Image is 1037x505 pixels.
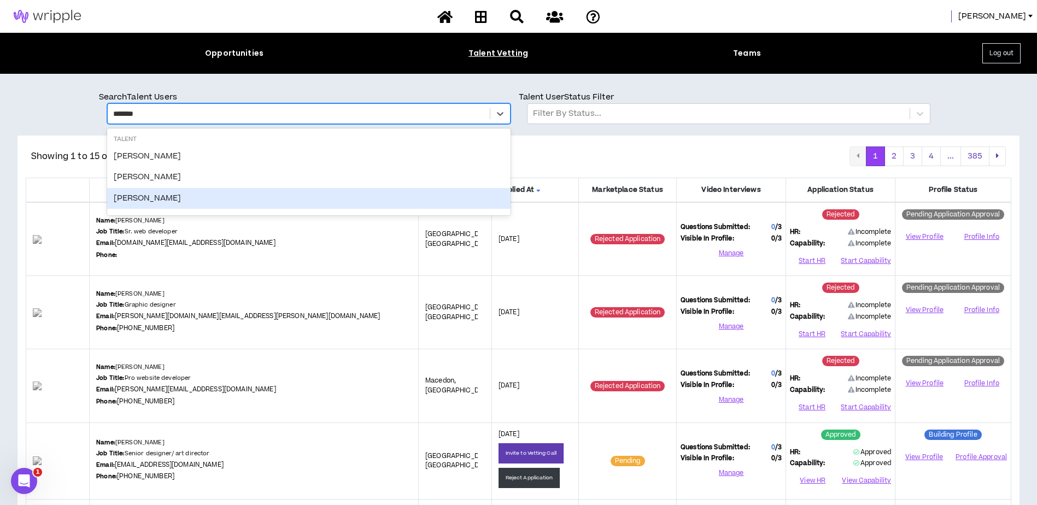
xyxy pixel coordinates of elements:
button: Reject Application [499,468,560,488]
sup: Pending [611,456,645,466]
span: 0 [771,234,782,244]
span: 0 [771,454,782,463]
span: Visible In Profile: [681,234,734,244]
b: Job Title: [96,227,124,236]
p: Senior designer/ art director [96,449,209,458]
a: [PHONE_NUMBER] [117,472,174,481]
span: Incomplete [848,227,892,237]
a: View Profile [899,448,949,467]
sup: Approved [821,430,860,440]
span: HR: [790,301,800,310]
span: [GEOGRAPHIC_DATA] , [GEOGRAPHIC_DATA] [425,230,495,249]
span: 0 [771,369,775,378]
b: Name: [96,438,115,447]
button: Manage [681,392,782,408]
span: Visible In Profile: [681,454,734,463]
b: Email: [96,461,115,469]
span: Incomplete [848,301,892,310]
span: / 3 [775,296,782,305]
nav: pagination [849,146,1006,166]
div: [PERSON_NAME] [107,188,511,209]
button: View Capability [842,473,891,489]
button: 1 [866,146,885,166]
p: Graphic designer [96,301,176,309]
sup: Rejected Application [590,381,665,391]
b: Name: [96,363,115,371]
button: ... [940,146,961,166]
button: Start Capability [841,400,891,416]
span: 1 [33,468,42,477]
span: Questions Submitted: [681,369,750,379]
img: hqWbeYziD08X8EhiNqLNAyMs2cHjzBTnDl29pTy8.png [33,308,83,317]
span: Capability: [790,385,825,395]
a: View Profile [899,301,950,320]
span: 0 [771,307,782,317]
b: Phone: [96,251,117,259]
img: UR2wc7ZW9tjJ8ZHZ17cyHAM1LUcA2zK1uYlTMwdj.png [33,381,83,390]
span: Approved [853,459,891,468]
sup: Rejected [822,209,859,220]
span: Questions Submitted: [681,296,750,306]
button: Start Capability [841,252,891,269]
button: Start HR [790,326,834,342]
span: HR: [790,374,800,384]
th: Info [90,178,419,202]
span: Visible In Profile: [681,380,734,390]
p: [PERSON_NAME] [96,290,165,298]
sup: Building Profile [924,430,981,440]
button: Log out [982,43,1021,63]
span: [GEOGRAPHIC_DATA] , [GEOGRAPHIC_DATA] [425,303,495,322]
b: Email: [96,312,115,320]
span: Visible In Profile: [681,307,734,317]
p: [DATE] [499,234,572,244]
span: Incomplete [848,374,892,384]
span: Macedon , [GEOGRAPHIC_DATA] [425,376,493,395]
span: / 3 [775,307,782,316]
b: Name: [96,290,115,298]
sup: Rejected [822,283,859,293]
p: [PERSON_NAME] [96,438,165,447]
span: Incomplete [848,239,892,248]
button: Profile Info [957,229,1007,245]
b: Email: [96,239,115,247]
b: Job Title: [96,449,124,457]
span: HR: [790,227,800,237]
button: 2 [884,146,904,166]
b: Email: [96,385,115,394]
span: Questions Submitted: [681,222,750,232]
sup: Rejected Application [590,307,665,318]
p: Showing 1 to 15 out of 5767 results [31,150,183,163]
div: Opportunities [205,48,263,59]
b: Phone: [96,397,117,406]
button: 385 [960,146,989,166]
button: Start Capability [841,326,891,342]
button: Invite to Vetting Call [499,443,564,463]
a: [PHONE_NUMBER] [117,397,174,406]
b: Phone: [96,472,117,480]
a: [PHONE_NUMBER] [117,324,174,333]
span: Applied At [499,185,572,195]
a: [PERSON_NAME][DOMAIN_NAME][EMAIL_ADDRESS][PERSON_NAME][DOMAIN_NAME] [115,312,380,321]
span: Incomplete [848,385,892,395]
a: View Profile [899,374,950,393]
span: 0 [771,296,775,305]
button: Start HR [790,400,834,416]
div: Teams [733,48,761,59]
span: 0 [771,222,775,232]
b: Phone: [96,324,117,332]
button: Profile Approval [956,449,1007,465]
span: HR: [790,448,800,457]
div: Talent [107,135,511,144]
b: Job Title: [96,301,124,309]
p: [DATE] [499,381,572,391]
span: Capability: [790,239,825,249]
span: / 3 [775,234,782,243]
th: Marketplace Status [579,178,677,202]
p: [DATE] [499,308,572,318]
p: [DATE] [499,430,572,439]
a: View Profile [899,227,950,246]
button: View HR [790,473,835,489]
sup: Rejected [822,356,859,366]
p: [PERSON_NAME] [96,363,165,372]
sup: Pending Application Approval [902,209,1004,220]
